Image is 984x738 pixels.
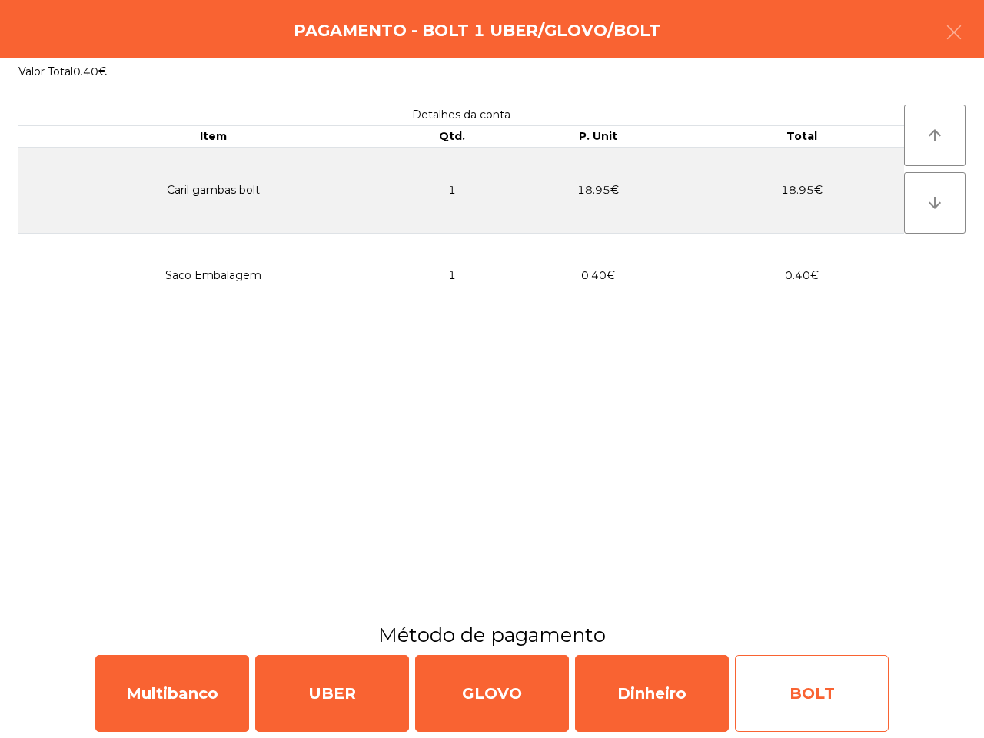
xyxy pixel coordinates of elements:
button: arrow_downward [904,172,966,234]
div: Multibanco [95,655,249,732]
div: GLOVO [415,655,569,732]
td: 18.95€ [700,148,904,234]
span: Valor Total [18,65,73,78]
th: Item [18,126,407,148]
h4: Pagamento - Bolt 1 Uber/Glovo/Bolt [294,19,660,42]
i: arrow_upward [926,126,944,145]
td: Saco Embalagem [18,233,407,317]
div: BOLT [735,655,889,732]
td: 0.40€ [497,233,700,317]
button: arrow_upward [904,105,966,166]
div: Dinheiro [575,655,729,732]
h3: Método de pagamento [12,621,972,649]
td: 1 [407,233,497,317]
span: 0.40€ [73,65,107,78]
td: 0.40€ [700,233,904,317]
th: Qtd. [407,126,497,148]
i: arrow_downward [926,194,944,212]
div: UBER [255,655,409,732]
td: 1 [407,148,497,234]
th: Total [700,126,904,148]
td: 18.95€ [497,148,700,234]
td: Caril gambas bolt [18,148,407,234]
span: Detalhes da conta [412,108,510,121]
th: P. Unit [497,126,700,148]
